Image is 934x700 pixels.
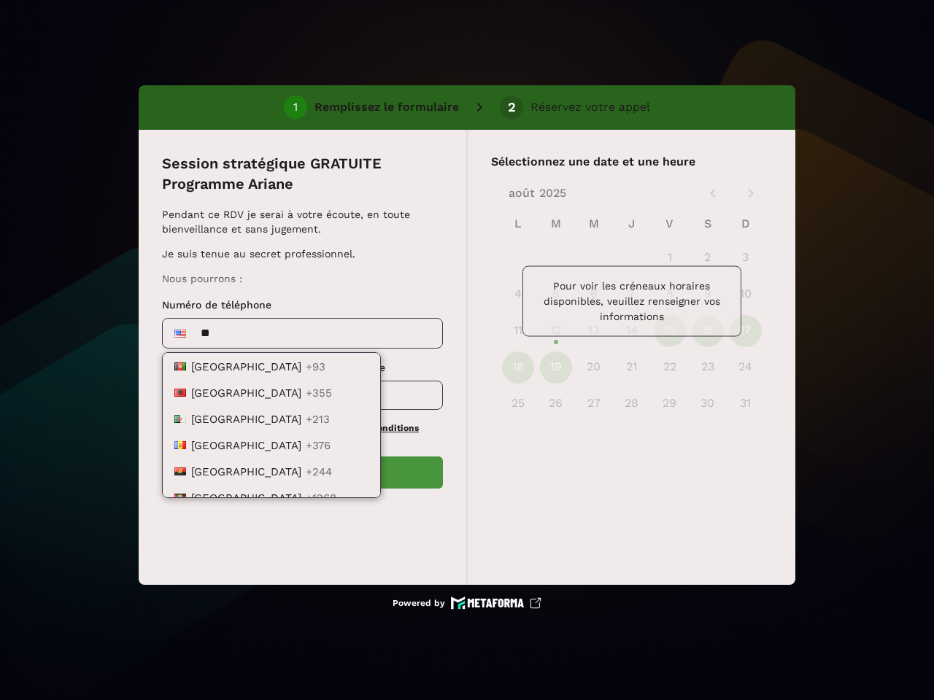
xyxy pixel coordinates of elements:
[191,360,301,373] span: [GEOGRAPHIC_DATA]
[306,465,332,478] span: +244
[306,386,332,400] span: +355
[191,413,301,426] span: [GEOGRAPHIC_DATA]
[162,299,271,311] span: Numéro de téléphone
[508,101,516,114] div: 2
[293,101,298,114] div: 1
[162,271,439,286] p: Nous pourrons :
[306,439,331,452] span: +376
[191,439,301,452] span: [GEOGRAPHIC_DATA]
[491,153,772,171] p: Sélectionnez une date et une heure
[393,597,445,609] p: Powered by
[314,98,459,116] p: Remplissez le formulaire
[162,246,439,261] p: Je suis tenue au secret professionnel.
[162,153,443,194] p: Session stratégique GRATUITE Programme Ariane
[306,491,336,505] span: +1268
[191,465,301,478] span: [GEOGRAPHIC_DATA]
[162,207,439,236] p: Pendant ce RDV je serai à votre écoute, en toute bienveillance et sans jugement.
[166,322,195,345] div: United States: + 1
[535,278,729,324] p: Pour voir les créneaux horaires disponibles, veuillez renseigner vos informations
[191,386,301,400] span: [GEOGRAPHIC_DATA]
[306,360,325,373] span: +93
[530,98,650,116] p: Réservez votre appel
[306,413,330,426] span: +213
[191,491,301,505] span: [GEOGRAPHIC_DATA]
[393,596,541,610] a: Powered by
